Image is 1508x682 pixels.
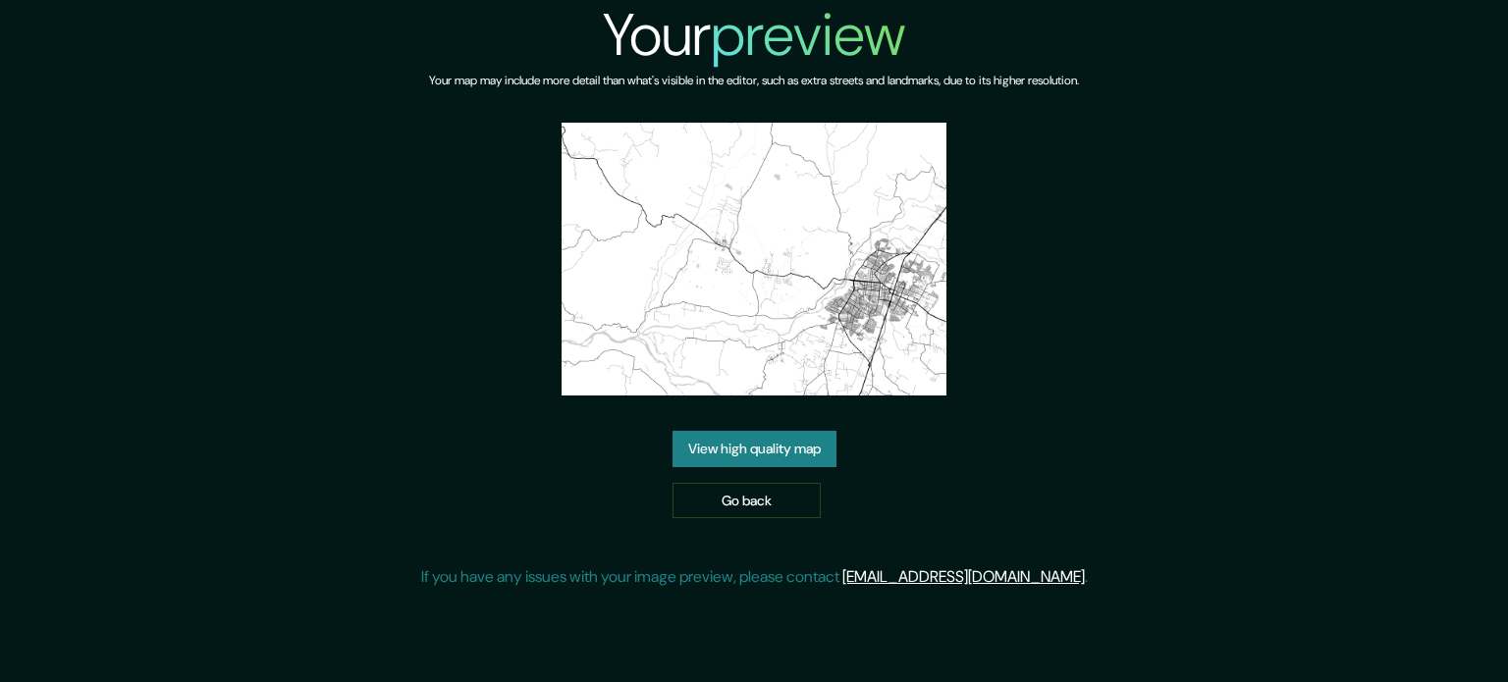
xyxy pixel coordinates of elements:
p: If you have any issues with your image preview, please contact . [421,565,1088,589]
a: View high quality map [673,431,836,467]
h6: Your map may include more detail than what's visible in the editor, such as extra streets and lan... [429,71,1079,91]
iframe: Help widget launcher [1333,605,1486,660]
a: Go back [673,483,821,519]
img: created-map-preview [562,123,947,395]
a: [EMAIL_ADDRESS][DOMAIN_NAME] [842,566,1085,587]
